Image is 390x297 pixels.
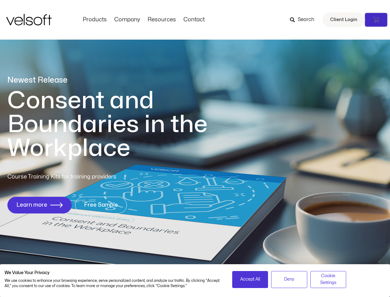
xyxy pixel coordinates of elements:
a: ResourcesMenu Toggle [144,16,180,23]
a: ProductsMenu Toggle [79,16,111,23]
a: Free Sample [75,197,127,213]
span: Accept All [240,276,260,283]
span: Deny [284,276,294,283]
span: Learn more [16,202,47,208]
span: Free Sample [84,202,118,208]
a: Client Login [322,12,365,27]
button: Deny all cookies [271,271,307,288]
p: We use cookies to enhance your browsing experience, serve personalized content, and analyze our t... [5,278,223,289]
button: Adjust cookie preferences [310,271,346,288]
h2: We Value Your Privacy [5,270,223,276]
p: Newest Release [7,75,233,86]
button: Accept all cookies [232,271,268,288]
nav: Menu [79,16,208,23]
a: Learn more [7,197,72,213]
span: Cookie Settings [314,273,342,286]
span: Client Login [330,16,357,24]
a: ContactMenu Toggle [180,16,208,23]
img: Velsoft Training Materials [6,14,52,25]
p: Course Training Kits for training providers [7,173,161,181]
h1: Consent and Boundaries in the Workplace [7,89,233,160]
a: Search [290,15,319,25]
span: Search [298,16,314,24]
a: CompanyMenu Toggle [111,16,144,23]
